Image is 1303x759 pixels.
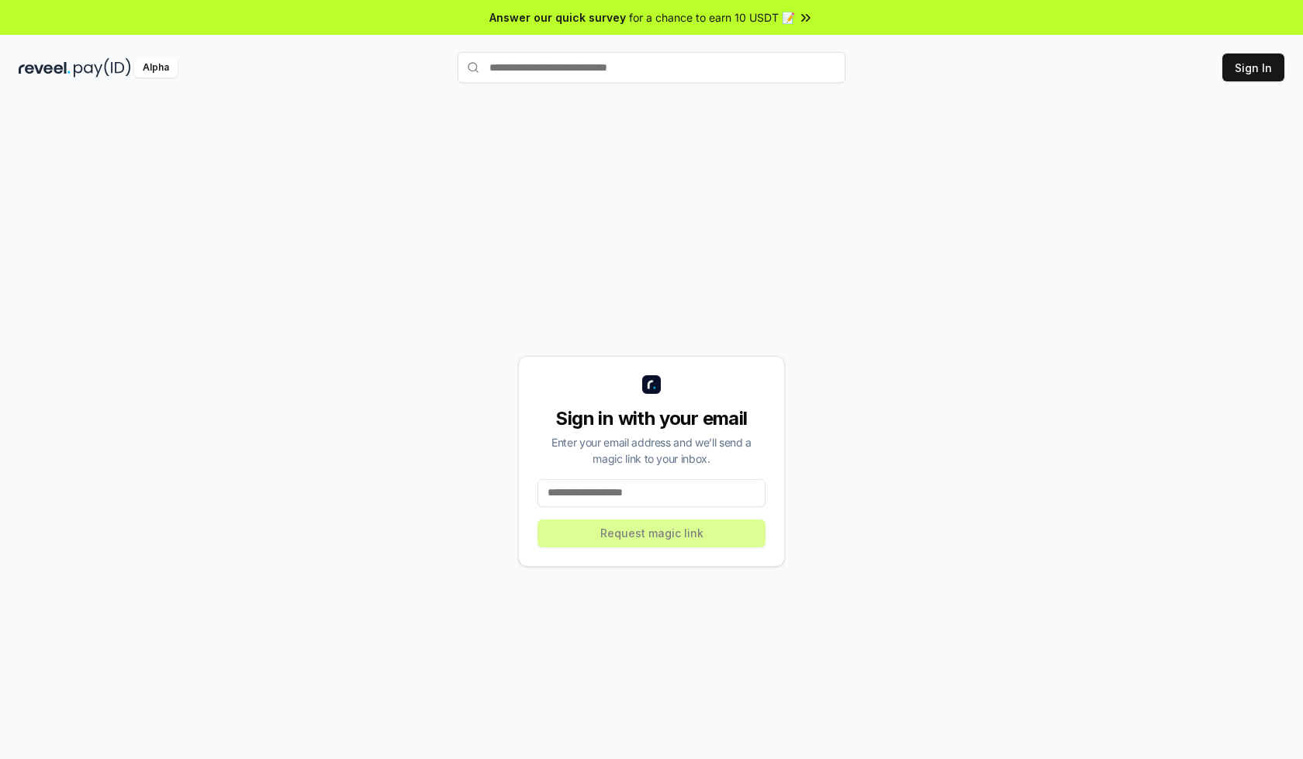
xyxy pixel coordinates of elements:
[642,375,661,394] img: logo_small
[74,58,131,78] img: pay_id
[629,9,795,26] span: for a chance to earn 10 USDT 📝
[1222,53,1284,81] button: Sign In
[19,58,71,78] img: reveel_dark
[489,9,626,26] span: Answer our quick survey
[537,434,766,467] div: Enter your email address and we’ll send a magic link to your inbox.
[134,58,178,78] div: Alpha
[537,406,766,431] div: Sign in with your email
